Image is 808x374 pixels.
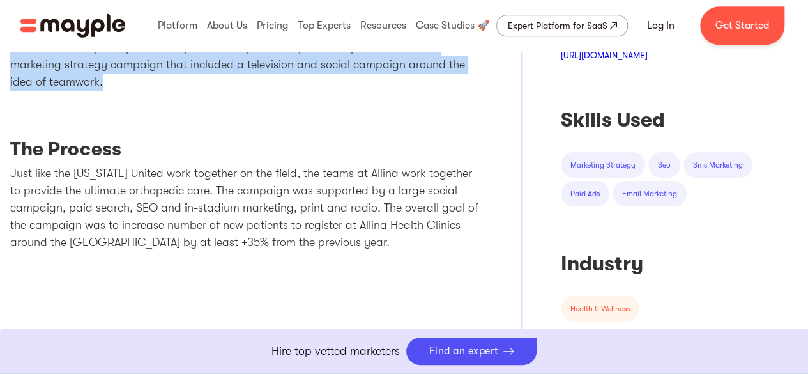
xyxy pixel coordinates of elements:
[570,159,636,171] div: marketing strategy
[429,345,499,357] div: Find an expert
[561,107,798,133] div: Skills Used
[10,22,483,91] p: In the [US_STATE] United FC’s inaugural season, Allina Health was a cornerstone sponsor and the o...
[507,18,607,33] div: Expert Platform for SaaS
[204,5,250,46] div: About Us
[20,13,125,38] img: Mayple logo
[700,6,784,45] a: Get Started
[271,343,400,360] p: Hire top vetted marketers
[622,187,677,200] div: email marketing
[658,159,671,171] div: seo
[570,187,600,200] div: paid ads
[357,5,409,46] div: Resources
[254,5,291,46] div: Pricing
[570,302,630,315] div: health & wellness
[295,5,354,46] div: Top Experts
[693,159,743,171] div: sms marketing
[496,15,628,36] a: Expert Platform for SaaS
[10,165,483,251] p: Just like the [US_STATE] United work together on the field, the teams at Allina work together to ...
[10,139,483,165] h3: The Process
[561,50,648,60] a: [URL][DOMAIN_NAME]
[561,251,798,277] div: Industry
[632,10,690,41] a: Log In
[20,13,125,38] a: home
[155,5,201,46] div: Platform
